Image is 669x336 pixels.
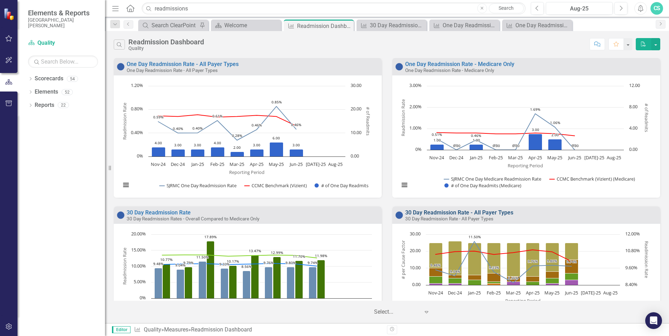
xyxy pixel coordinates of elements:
[250,161,263,167] text: Apr-25
[507,243,520,276] path: Mar-25, 20. Exacerbation of Disease.
[306,161,326,167] text: [DATE]-25
[505,298,541,304] text: Reporting Period
[429,154,444,161] text: Nov-24
[185,267,192,298] path: Dec-24, 9.79381443. SJRMC 30 Day Readmission Rate (Medicare).
[131,231,146,237] text: 20.00%
[58,102,69,108] div: 22
[532,127,539,132] text: 3.00
[405,209,513,216] a: 30 Day Readmission Rate - All Payer Types
[315,253,327,258] text: 11.98%
[431,21,498,30] a: One Day Readmission Rate - Medicare Only
[137,153,143,159] text: 0%
[293,254,305,259] text: 11.70%
[454,143,459,148] text: 0%
[528,259,538,264] text: 9.76%
[243,271,251,298] path: Mar-25, 8.56353591. SJRMC 30 Day Readmission Rate.
[328,161,343,167] text: Aug-25
[449,241,462,275] path: Dec-24, 20. Exacerbation of Disease.
[295,261,303,298] path: May-25, 11.70212766. SJRMC 30 Day Readmission Rate (Medicare).
[550,120,560,125] text: 1.06%
[508,276,518,280] text: 8.56%
[183,260,193,265] text: 9.79%
[625,281,638,287] text: 8.40%
[35,75,63,83] a: Scorecards
[286,260,296,265] text: 9.80%
[290,149,303,156] path: Jun-25, 3. # of One Day Readmits.
[289,161,303,167] text: Jun-25
[468,243,481,275] path: Jan-25, 19. Exacerbation of Disease.
[487,282,501,283] path: Feb-25, 1. Unrelated to First Admission.
[241,264,252,269] text: 8.56%
[450,269,460,274] text: 9.04%
[548,139,562,150] path: May-25, 2. # of One Day Readmits (Medicare).
[35,101,54,109] a: Reports
[171,149,185,156] path: Dec-24, 3. # of One Day Readmits.
[155,268,162,298] path: Nov-24, 9.48148148. SJRMC 30 Day Readmission Rate.
[127,67,218,73] small: One Day Readmission Rate - All Payer Types
[530,107,540,112] text: 1.69%
[263,260,274,265] text: 9.76%
[551,132,559,137] text: 2.00
[504,21,570,30] a: One Day Readmission Rate - All Payer Types
[429,276,443,283] path: Nov-24, 4. Unrelated to First Admission.
[204,234,217,239] text: 17.89%
[489,3,524,13] a: Search
[565,273,578,280] path: Jun-25, 4. Unrelated to First Admission.
[469,154,483,161] text: Jan-25
[395,211,403,219] img: No Information
[174,143,182,147] text: 3.00
[160,257,172,262] text: 10.77%
[581,290,601,296] text: [DATE]-25
[547,154,562,161] text: May-25
[650,2,663,15] button: CS
[117,211,125,219] img: No Information
[529,134,542,150] path: Apr-25, 3. # of One Day Readmits (Medicare).
[526,276,540,282] path: Apr-25, 3. Non-Adherence to Treatment Plan.
[131,129,143,136] text: 0.40%
[28,9,98,17] span: Elements & Reports
[351,105,361,112] text: 20.00
[409,103,422,110] text: 2.00%
[625,264,638,271] text: 9.60%
[199,261,206,298] path: Jan-25, 11.4973262. SJRMC 30 Day Readmission Rate.
[163,264,170,298] path: Nov-24, 10.76923077. SJRMC 30 Day Readmission Rate (Medicare).
[177,269,184,298] path: Dec-24, 9.04255319. SJRMC 30 Day Readmission Rate.
[213,21,279,30] a: Welcome
[405,67,494,73] small: One Day Readmission Rate - Medicare Only
[127,216,259,221] small: 30 Day Readmission Rates - Overall Compared to Medicare Only
[232,133,242,138] text: 0.28%
[269,161,284,167] text: May-25
[251,255,259,298] path: Mar-25, 13.47150259. SJRMC 30 Day Readmission Rate (Medicare).
[526,243,540,276] path: Apr-25, 20. Exacerbation of Disease.
[448,290,462,296] text: Dec-24
[471,133,481,138] text: 0.46%
[429,283,443,285] path: Nov-24, 1. Complication of Surgery.
[392,58,660,198] div: Double-Click to Edit
[546,271,559,278] path: May-25, 4. Non-Adherence to Treatment Plan.
[171,161,185,167] text: Dec-24
[429,234,611,277] g: Exacerbation of Disease, series 3 of 7. Bar series with 10 bars. Y axis, # per Cause Factor.
[546,243,559,271] path: May-25, 17. Exacerbation of Disease.
[67,76,78,82] div: 54
[544,290,559,296] text: May-25
[287,267,295,298] path: May-25, 9.80113636. SJRMC 30 Day Readmission Rate.
[449,283,462,285] path: Dec-24, 1. Complication of Surgery.
[526,282,540,285] path: Apr-25, 2. Unrelated to First Admission.
[487,283,501,285] path: Feb-25, 1. Access to Care.
[506,290,521,296] text: Mar-25
[643,241,650,278] text: Readmission Rate
[131,263,146,269] text: 10.00%
[297,22,352,30] div: Readmission Dashboard
[153,261,163,266] text: 9.48%
[249,248,261,253] text: 13.47%
[192,126,203,131] text: 0.40%
[128,38,204,46] div: Readmission Dashboard
[121,103,128,140] text: Readmission Rate
[430,144,444,150] path: Nov-24, 1. # of One Day Readmits (Medicare).
[489,154,503,161] text: Feb-25
[410,231,421,237] text: 30.00
[512,143,520,148] text: 0.00
[233,145,241,150] text: 2.00
[432,132,442,137] text: 0.51%
[546,278,559,283] path: May-25, 3. Unrelated to First Admission.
